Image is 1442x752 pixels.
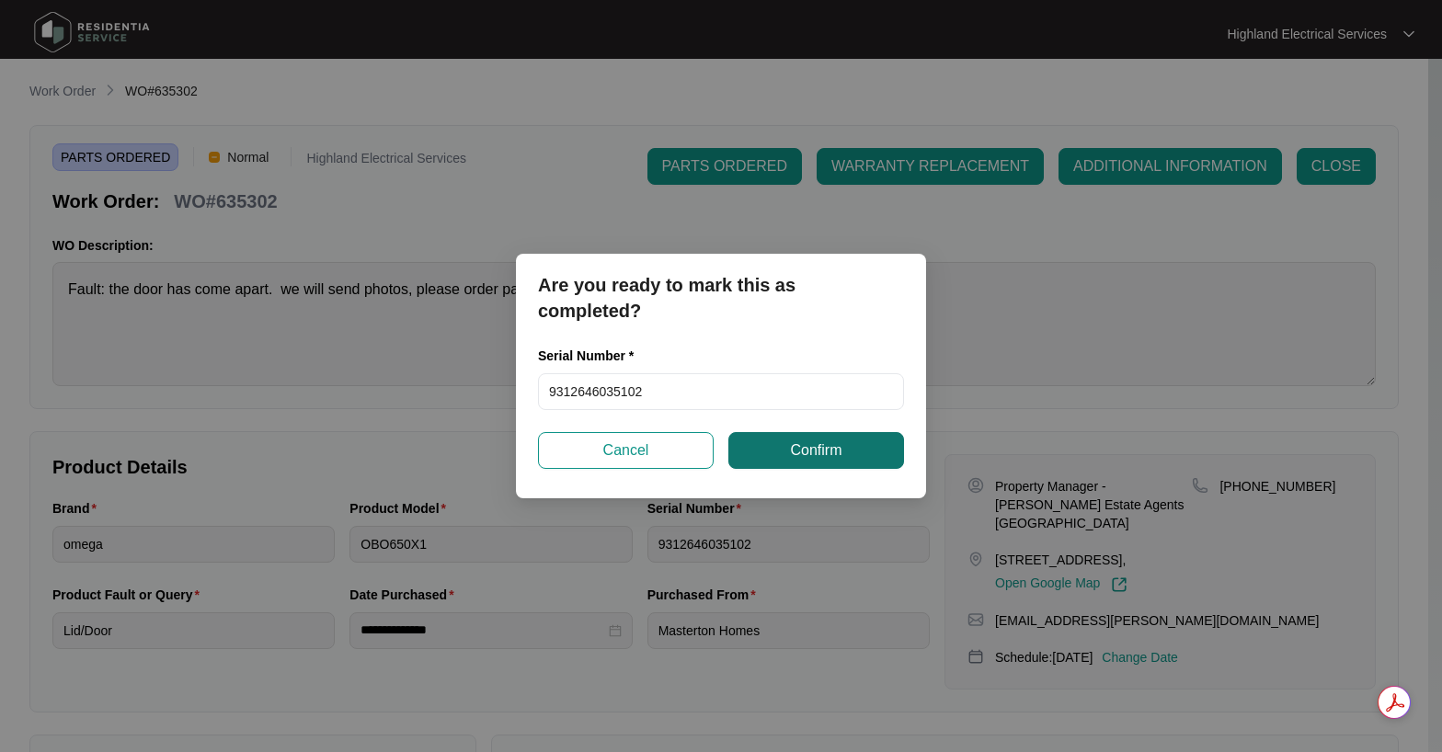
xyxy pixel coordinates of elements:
[538,298,904,324] p: completed?
[538,432,714,469] button: Cancel
[790,439,841,461] span: Confirm
[603,439,649,461] span: Cancel
[538,272,904,298] p: Are you ready to mark this as
[728,432,904,469] button: Confirm
[538,347,647,365] label: Serial Number *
